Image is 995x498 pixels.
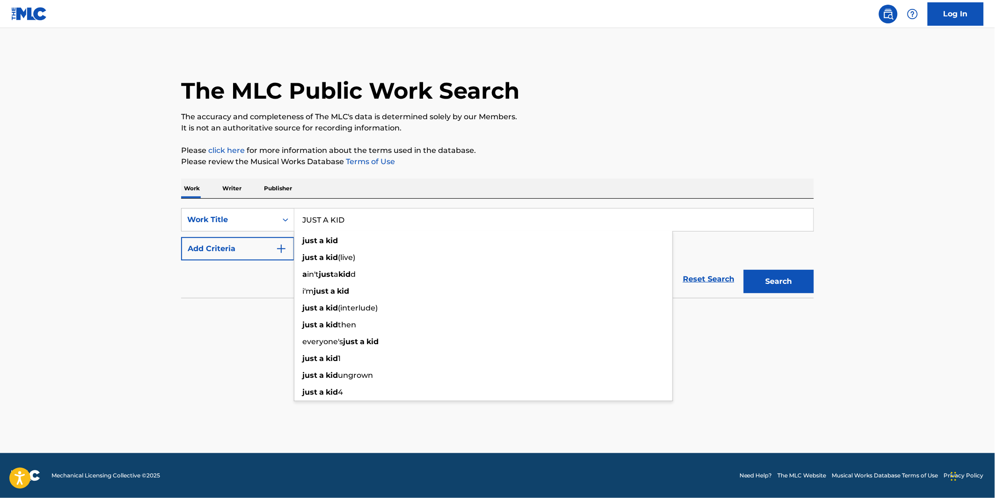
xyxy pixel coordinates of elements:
[319,253,324,262] strong: a
[334,270,338,279] span: a
[739,471,772,480] a: Need Help?
[778,471,827,480] a: The MLC Website
[330,287,335,296] strong: a
[338,388,343,397] span: 4
[326,236,338,245] strong: kid
[832,471,938,480] a: Musical Works Database Terms of Use
[314,287,329,296] strong: just
[744,270,814,293] button: Search
[302,303,317,312] strong: just
[181,111,814,123] p: The accuracy and completeness of The MLC's data is determined solely by our Members.
[302,354,317,363] strong: just
[944,471,984,480] a: Privacy Policy
[903,5,922,23] div: Help
[11,470,40,481] img: logo
[338,303,378,312] span: (interlude)
[326,303,338,312] strong: kid
[319,236,324,245] strong: a
[338,371,373,380] span: ungrown
[307,270,319,279] span: in't
[326,354,338,363] strong: kid
[366,337,379,346] strong: kid
[907,8,918,20] img: help
[883,8,894,20] img: search
[187,214,271,225] div: Work Title
[326,253,338,262] strong: kid
[326,388,338,397] strong: kid
[181,237,294,260] button: Add Criteria
[879,5,898,23] a: Public Search
[948,453,995,498] iframe: Chat Widget
[302,371,317,380] strong: just
[11,7,47,21] img: MLC Logo
[219,179,244,198] p: Writer
[302,337,343,346] span: everyone's
[319,371,324,380] strong: a
[319,320,324,329] strong: a
[276,243,287,254] img: 9d2ae6d4665cec9f34b9.svg
[319,270,334,279] strong: just
[302,270,307,279] strong: a
[360,337,365,346] strong: a
[302,236,317,245] strong: just
[302,253,317,262] strong: just
[319,388,324,397] strong: a
[319,354,324,363] strong: a
[51,471,160,480] span: Mechanical Licensing Collective © 2025
[928,2,984,26] a: Log In
[351,270,356,279] span: d
[181,179,203,198] p: Work
[338,354,341,363] span: 1
[326,371,338,380] strong: kid
[261,179,295,198] p: Publisher
[181,123,814,134] p: It is not an authoritative source for recording information.
[951,462,957,491] div: Drag
[181,145,814,156] p: Please for more information about the terms used in the database.
[302,287,314,296] span: i'm
[181,77,519,105] h1: The MLC Public Work Search
[181,208,814,298] form: Search Form
[208,146,245,155] a: click here
[302,388,317,397] strong: just
[338,320,356,329] span: then
[326,320,338,329] strong: kid
[337,287,349,296] strong: kid
[338,253,355,262] span: (live)
[678,269,739,289] a: Reset Search
[338,270,351,279] strong: kid
[181,156,814,167] p: Please review the Musical Works Database
[344,157,395,166] a: Terms of Use
[319,303,324,312] strong: a
[302,320,317,329] strong: just
[343,337,358,346] strong: just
